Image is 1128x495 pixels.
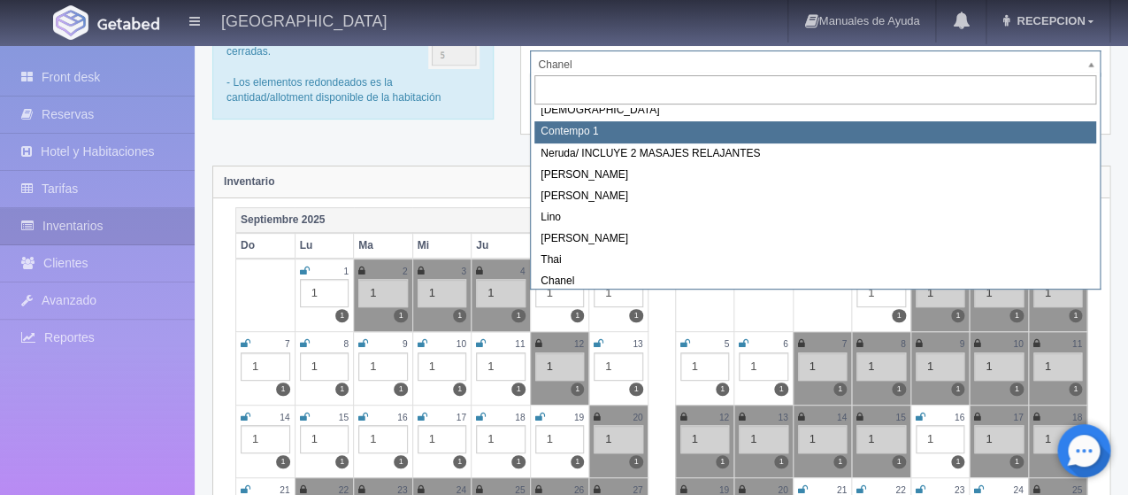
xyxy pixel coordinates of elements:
[534,121,1096,143] div: Contempo 1
[534,165,1096,186] div: [PERSON_NAME]
[534,250,1096,271] div: Thai
[534,143,1096,165] div: Neruda/ INCLUYE 2 MASAJES RELAJANTES
[534,207,1096,228] div: Lino
[534,100,1096,121] div: [DEMOGRAPHIC_DATA]
[534,228,1096,250] div: [PERSON_NAME]
[534,271,1096,292] div: Chanel
[534,186,1096,207] div: [PERSON_NAME]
